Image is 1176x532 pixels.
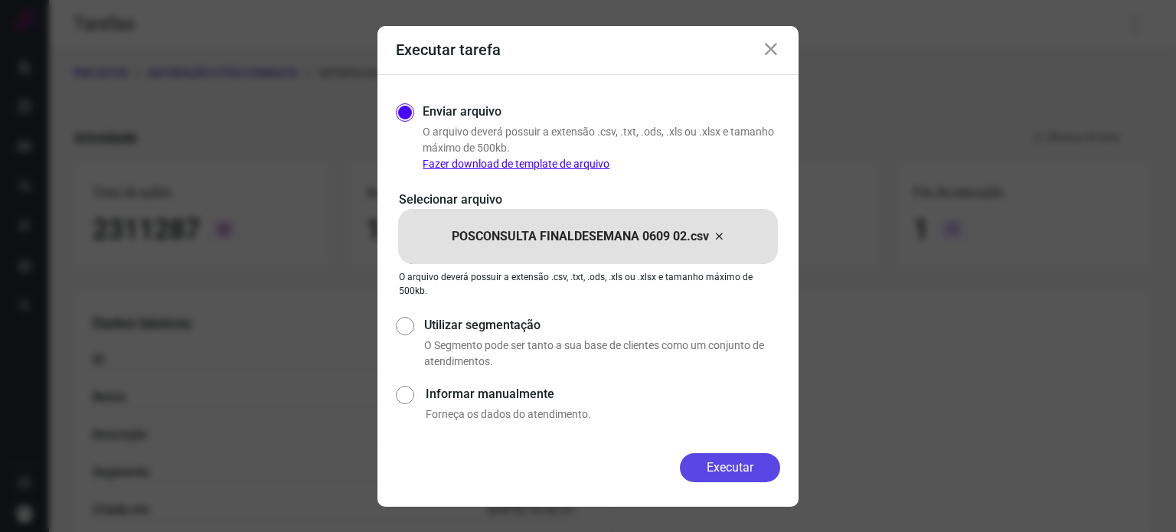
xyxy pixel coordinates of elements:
p: Forneça os dados do atendimento. [426,406,780,423]
a: Fazer download de template de arquivo [423,158,609,170]
button: Executar [680,453,780,482]
p: O arquivo deverá possuir a extensão .csv, .txt, .ods, .xls ou .xlsx e tamanho máximo de 500kb. [423,124,780,172]
h3: Executar tarefa [396,41,501,59]
p: Selecionar arquivo [399,191,777,209]
p: POSCONSULTA FINALDESEMANA 0609 02.csv [452,227,709,246]
label: Informar manualmente [426,385,780,403]
label: Enviar arquivo [423,103,501,121]
p: O arquivo deverá possuir a extensão .csv, .txt, .ods, .xls ou .xlsx e tamanho máximo de 500kb. [399,270,777,298]
p: O Segmento pode ser tanto a sua base de clientes como um conjunto de atendimentos. [424,338,780,370]
label: Utilizar segmentação [424,316,780,335]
